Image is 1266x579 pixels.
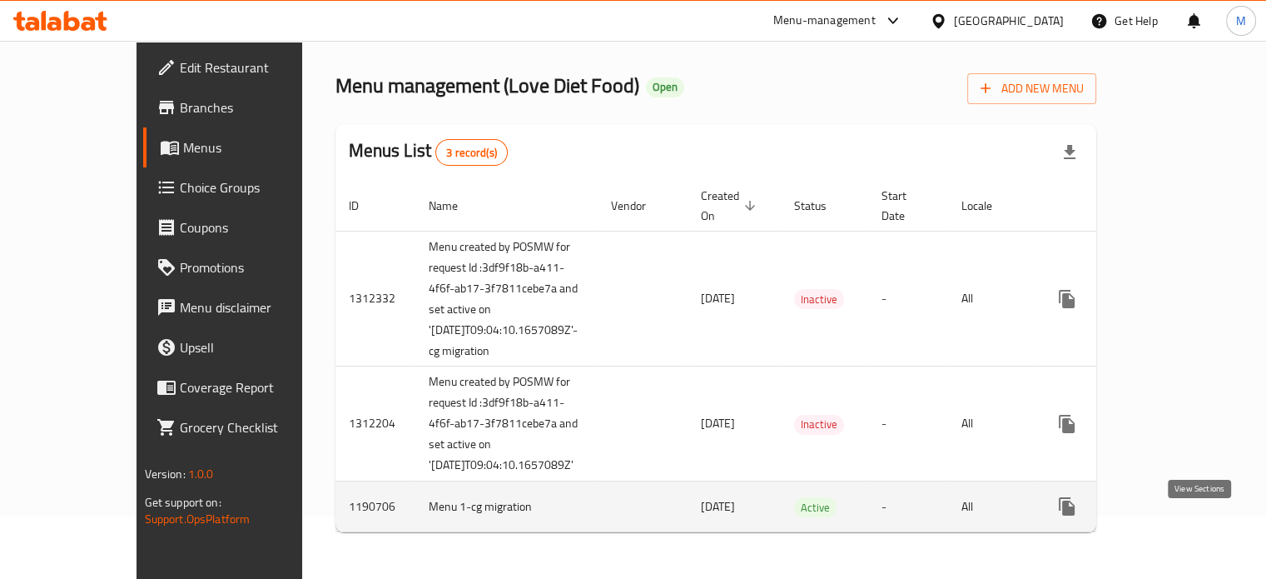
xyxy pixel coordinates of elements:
span: 3 record(s) [436,145,507,161]
td: All [948,367,1034,482]
td: 1190706 [335,482,415,532]
h2: Menus List [349,138,508,166]
span: Start Date [881,186,928,226]
div: Inactive [794,289,844,309]
span: Promotions [180,257,335,277]
td: 1312204 [335,367,415,482]
span: Branches [180,97,335,117]
span: Inactive [794,415,844,434]
button: Change Status [1087,487,1127,527]
div: Export file [1050,132,1090,172]
span: ID [349,196,380,216]
span: Edit Restaurant [180,57,335,77]
td: All [948,482,1034,532]
span: Coverage Report [180,377,335,397]
span: Vendor [611,196,668,216]
span: Add New Menu [981,78,1083,99]
span: Active [794,498,837,517]
div: Active [794,497,837,517]
span: M [1236,12,1246,30]
span: Choice Groups [180,177,335,197]
a: Upsell [143,327,348,367]
span: Menu disclaimer [180,297,335,317]
span: [DATE] [701,412,735,434]
td: 1312332 [335,231,415,367]
a: Coupons [143,207,348,247]
span: Inactive [794,290,844,309]
td: - [868,482,948,532]
span: [DATE] [701,287,735,309]
td: - [868,367,948,482]
div: [GEOGRAPHIC_DATA] [954,12,1064,30]
a: Grocery Checklist [143,407,348,447]
button: Change Status [1087,404,1127,444]
span: Coupons [180,217,335,237]
td: All [948,231,1034,367]
span: 1.0.0 [188,463,214,485]
div: Inactive [794,415,844,435]
a: Coverage Report [143,367,348,407]
span: Menu management ( Love Diet Food ) [335,67,639,104]
span: Status [794,196,848,216]
button: Change Status [1087,279,1127,319]
span: Menus [183,137,335,157]
a: Branches [143,87,348,127]
td: Menu created by POSMW for request Id :3df9f18b-a411-4f6f-ab17-3f7811cebe7a and set active on '[DA... [415,231,598,367]
span: Upsell [180,337,335,357]
td: - [868,231,948,367]
span: Get support on: [145,492,221,513]
a: Choice Groups [143,167,348,207]
a: Menu disclaimer [143,287,348,327]
button: more [1047,404,1087,444]
a: Menus [143,127,348,167]
th: Actions [1034,181,1220,232]
a: Promotions [143,247,348,287]
button: more [1047,279,1087,319]
span: Grocery Checklist [180,417,335,437]
a: Support.OpsPlatform [145,508,251,530]
button: more [1047,487,1087,527]
a: Edit Restaurant [143,47,348,87]
td: Menu 1-cg migration [415,482,598,532]
div: Menu-management [773,11,876,31]
span: Created On [701,186,761,226]
div: Total records count [435,139,508,166]
div: Open [646,77,684,97]
button: Add New Menu [967,73,1096,104]
span: Version: [145,463,186,485]
table: enhanced table [335,181,1220,533]
span: Open [646,80,684,94]
td: Menu created by POSMW for request Id :3df9f18b-a411-4f6f-ab17-3f7811cebe7a and set active on '[DA... [415,367,598,482]
span: Locale [961,196,1014,216]
span: Name [429,196,479,216]
span: [DATE] [701,496,735,517]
